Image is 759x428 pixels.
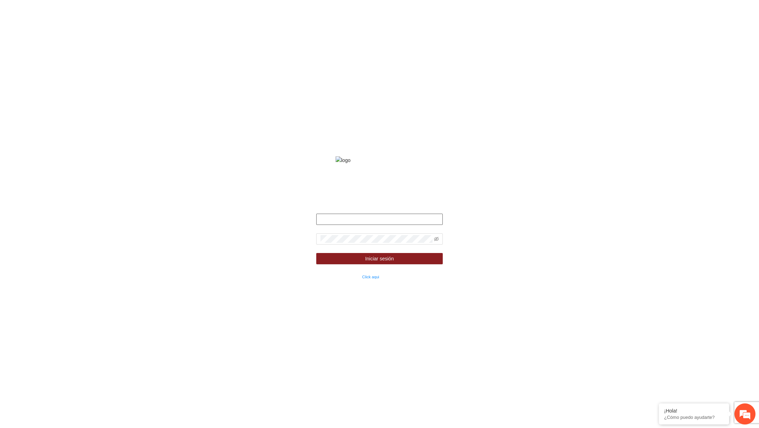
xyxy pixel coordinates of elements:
[365,255,394,262] span: Iniciar sesión
[664,408,724,414] div: ¡Hola!
[316,275,379,279] small: ¿Olvidaste tu contraseña?
[316,253,443,264] button: Iniciar sesión
[310,174,449,195] strong: Fondo de financiamiento de proyectos para la prevención y fortalecimiento de instituciones de seg...
[366,202,393,208] strong: Bienvenido
[434,236,439,241] span: eye-invisible
[362,275,379,279] a: Click aqui
[664,415,724,420] p: ¿Cómo puedo ayudarte?
[336,156,423,164] img: logo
